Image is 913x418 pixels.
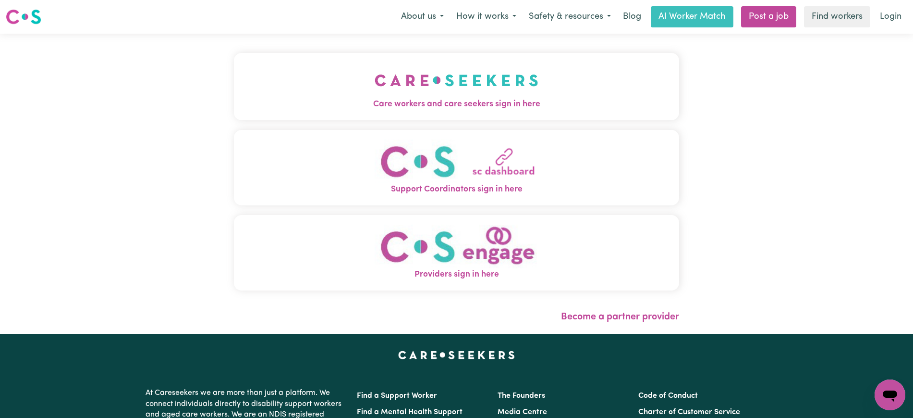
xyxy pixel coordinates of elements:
a: Blog [617,6,647,27]
a: Find a Support Worker [357,392,437,400]
a: Media Centre [498,408,547,416]
span: Providers sign in here [234,268,679,281]
iframe: Button to launch messaging window [875,380,905,410]
span: Care workers and care seekers sign in here [234,98,679,111]
a: AI Worker Match [651,6,733,27]
button: Support Coordinators sign in here [234,130,679,205]
button: How it works [450,7,523,27]
a: Careseekers logo [6,6,41,28]
span: Support Coordinators sign in here [234,183,679,196]
a: Become a partner provider [561,312,679,322]
a: Post a job [741,6,796,27]
a: Login [874,6,907,27]
a: Careseekers home page [398,351,515,359]
a: The Founders [498,392,545,400]
a: Charter of Customer Service [638,408,740,416]
a: Code of Conduct [638,392,698,400]
img: Careseekers logo [6,8,41,25]
button: About us [395,7,450,27]
button: Providers sign in here [234,215,679,291]
button: Safety & resources [523,7,617,27]
a: Find workers [804,6,870,27]
button: Care workers and care seekers sign in here [234,53,679,120]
